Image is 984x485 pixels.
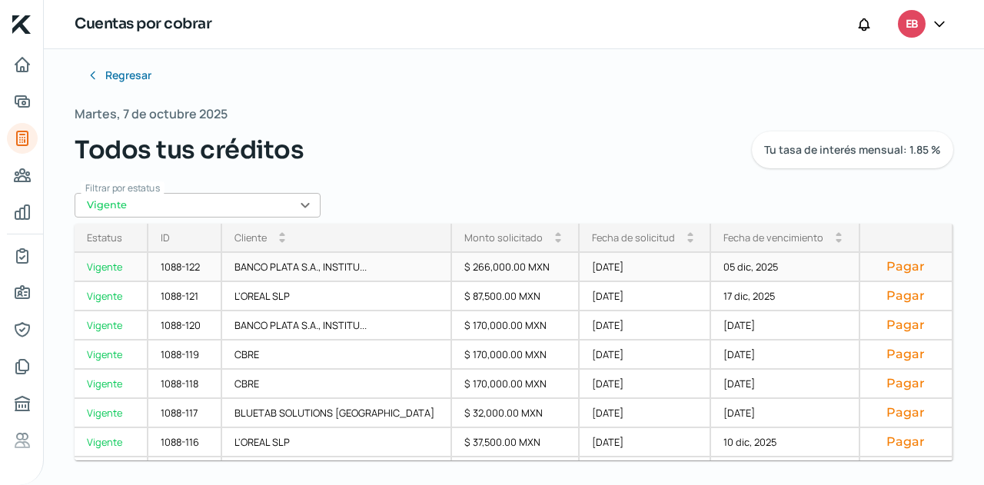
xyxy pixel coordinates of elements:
a: Vigente [75,399,148,428]
a: Mis finanzas [7,197,38,228]
span: EB [906,15,918,34]
a: Adelantar facturas [7,86,38,117]
span: Filtrar por estatus [85,181,160,194]
i: arrow_drop_down [836,238,842,244]
button: Pagar [873,288,940,304]
a: Representantes [7,314,38,345]
div: 1088-121 [148,282,222,311]
div: 1088-119 [148,340,222,370]
div: $ 170,000.00 MXN [452,340,580,370]
div: [DATE] [580,340,712,370]
a: Vigente [75,311,148,340]
i: arrow_drop_down [687,238,693,244]
button: Pagar [873,347,940,362]
span: Martes, 7 de octubre 2025 [75,103,228,125]
div: 05 dic, 2025 [711,253,860,282]
div: [DATE] [711,370,860,399]
div: $ 170,000.00 MXN [452,370,580,399]
a: Documentos [7,351,38,382]
div: 10 dic, 2025 [711,428,860,457]
a: Vigente [75,370,148,399]
button: Pagar [873,376,940,391]
a: Inicio [7,49,38,80]
div: BLUETAB SOLUTIONS [GEOGRAPHIC_DATA] [222,399,453,428]
h1: Cuentas por cobrar [75,13,211,35]
div: 17 dic, 2025 [711,282,860,311]
button: Regresar [75,60,164,91]
div: [DATE] [580,428,712,457]
div: Fecha de solicitud [592,231,675,244]
a: Mi contrato [7,241,38,271]
i: arrow_drop_down [555,238,561,244]
div: $ 170,000.00 MXN [452,311,580,340]
div: 1088-122 [148,253,222,282]
span: Regresar [105,70,151,81]
button: Pagar [873,405,940,420]
a: Tus créditos [7,123,38,154]
div: Fecha de vencimiento [723,231,823,244]
button: Pagar [873,259,940,274]
div: L'OREAL SLP [222,428,453,457]
div: [DATE] [580,253,712,282]
div: [DATE] [711,340,860,370]
div: [DATE] [580,370,712,399]
div: [DATE] [580,282,712,311]
a: Vigente [75,253,148,282]
a: Pago a proveedores [7,160,38,191]
a: Vigente [75,282,148,311]
div: Cliente [234,231,267,244]
div: BANCO PLATA S.A., INSTITU... [222,253,453,282]
a: Vigente [75,340,148,370]
span: Tu tasa de interés mensual: 1.85 % [764,145,941,155]
span: Todos tus créditos [75,131,304,168]
div: Monto solicitado [464,231,543,244]
div: CBRE [222,370,453,399]
div: 1088-120 [148,311,222,340]
div: Estatus [87,231,122,244]
a: Buró de crédito [7,388,38,419]
div: 1088-116 [148,428,222,457]
a: Vigente [75,428,148,457]
div: [DATE] [580,399,712,428]
div: CBRE [222,340,453,370]
div: [DATE] [711,311,860,340]
div: $ 87,500.00 MXN [452,282,580,311]
a: Referencias [7,425,38,456]
div: 1088-117 [148,399,222,428]
div: 1088-118 [148,370,222,399]
div: [DATE] [580,311,712,340]
div: $ 37,500.00 MXN [452,428,580,457]
div: [DATE] [711,399,860,428]
div: $ 266,000.00 MXN [452,253,580,282]
div: BANCO PLATA S.A., INSTITU... [222,311,453,340]
button: Pagar [873,317,940,333]
button: Pagar [873,434,940,450]
div: $ 32,000.00 MXN [452,399,580,428]
div: L'OREAL SLP [222,282,453,311]
div: ID [161,231,170,244]
a: Información general [7,277,38,308]
i: arrow_drop_down [279,238,285,244]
